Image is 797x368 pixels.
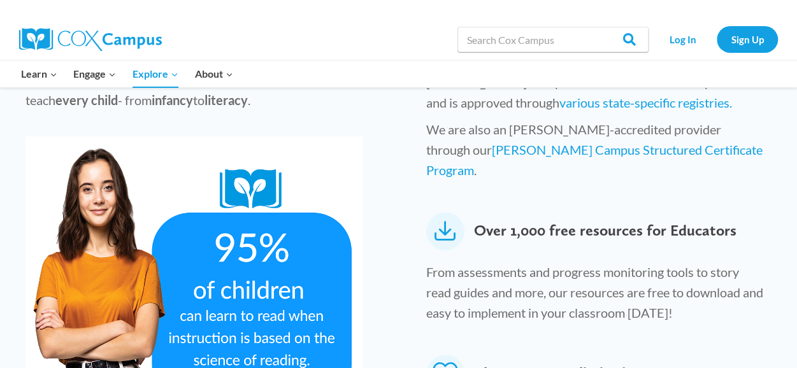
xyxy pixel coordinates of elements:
p: [PERSON_NAME] Campus is an IACET-accredited provider and is approved through [426,72,764,119]
img: Cox Campus [19,28,162,51]
nav: Primary Navigation [13,60,241,87]
button: Child menu of About [187,60,241,87]
input: Search Cox Campus [457,27,649,52]
button: Child menu of Engage [66,60,125,87]
span: Over 1,000 free resources for Educators [474,212,736,250]
button: Child menu of Learn [13,60,66,87]
button: Child menu of Explore [124,60,187,87]
strong: infancy [152,92,193,108]
strong: literacy [205,92,248,108]
p: We are also an [PERSON_NAME]-accredited provider through our . [426,119,764,187]
a: Log In [655,26,710,52]
strong: every child [55,92,118,108]
a: various state-specific registries. [559,95,732,110]
a: [PERSON_NAME] Campus Structured Certificate Program [426,142,763,178]
nav: Secondary Navigation [655,26,778,52]
p: From assessments and progress monitoring tools to story read guides and more, our resources are f... [426,262,764,329]
a: Sign Up [717,26,778,52]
